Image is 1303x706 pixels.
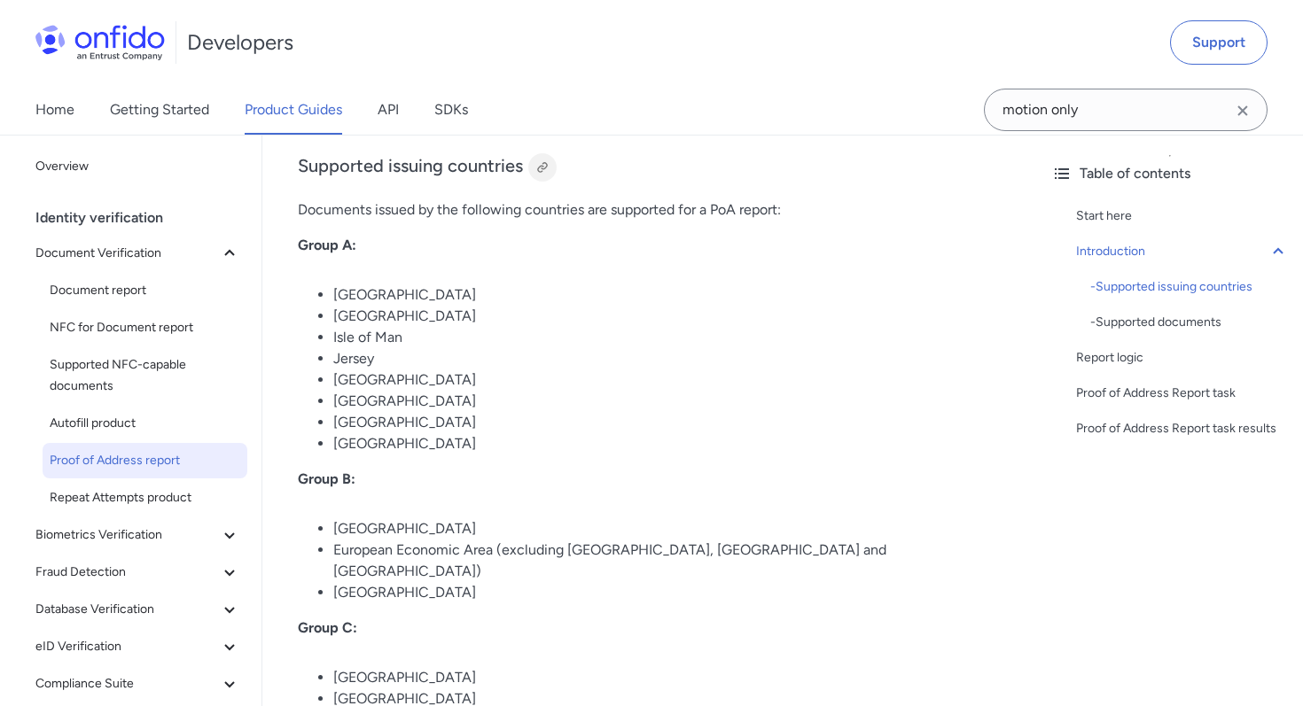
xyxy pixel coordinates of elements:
[1090,276,1289,298] div: - Supported issuing countries
[298,470,355,487] strong: Group B:
[333,327,1002,348] li: Isle of Man
[43,273,247,308] a: Document report
[35,636,219,657] span: eID Verification
[35,599,219,620] span: Database Verification
[245,85,342,135] a: Product Guides
[1090,312,1289,333] a: -Supported documents
[35,200,254,236] div: Identity verification
[50,450,240,471] span: Proof of Address report
[333,369,1002,391] li: [GEOGRAPHIC_DATA]
[984,89,1268,131] input: Onfido search input field
[28,149,247,184] a: Overview
[333,284,1002,306] li: [GEOGRAPHIC_DATA]
[1090,276,1289,298] a: -Supported issuing countries
[35,85,74,135] a: Home
[28,666,247,702] button: Compliance Suite
[1076,206,1289,227] a: Start here
[333,539,1002,582] li: European Economic Area (excluding [GEOGRAPHIC_DATA], [GEOGRAPHIC_DATA] and [GEOGRAPHIC_DATA])
[333,433,1002,454] li: [GEOGRAPHIC_DATA]
[28,592,247,627] button: Database Verification
[434,85,468,135] a: SDKs
[43,310,247,345] a: NFC for Document report
[50,317,240,338] span: NFC for Document report
[50,354,240,397] span: Supported NFC-capable documents
[298,237,356,253] strong: Group A:
[333,391,1002,412] li: [GEOGRAPHIC_DATA]
[50,280,240,301] span: Document report
[50,487,240,508] span: Repeat Attempts product
[333,667,1002,688] li: [GEOGRAPHIC_DATA]
[1076,241,1289,262] a: Introduction
[378,85,399,135] a: API
[43,347,247,404] a: Supported NFC-capable documents
[298,199,1002,221] p: Documents issued by the following countries are supported for a PoA report:
[187,28,293,57] h1: Developers
[35,25,165,60] img: Onfido Logo
[28,236,247,271] button: Document Verification
[28,517,247,553] button: Biometrics Verification
[50,413,240,434] span: Autofill product
[28,629,247,664] button: eID Verification
[43,480,247,516] a: Repeat Attempts product
[110,85,209,135] a: Getting Started
[1090,312,1289,333] div: - Supported documents
[333,348,1002,369] li: Jersey
[43,443,247,478] a: Proof of Address report
[333,306,1002,327] li: [GEOGRAPHIC_DATA]
[43,406,247,441] a: Autofill product
[333,518,1002,539] li: [GEOGRAPHIC_DATA]
[1051,163,1289,184] div: Table of contents
[35,562,219,583] span: Fraud Detection
[298,619,357,636] strong: Group C:
[1170,20,1268,65] a: Support
[28,555,247,590] button: Fraud Detection
[1076,383,1289,404] a: Proof of Address Report task
[1076,347,1289,369] a: Report logic
[35,673,219,694] span: Compliance Suite
[35,243,219,264] span: Document Verification
[35,524,219,546] span: Biometrics Verification
[333,582,1002,603] li: [GEOGRAPHIC_DATA]
[35,156,240,177] span: Overview
[298,153,1002,182] h3: Supported issuing countries
[1076,418,1289,439] a: Proof of Address Report task results
[333,412,1002,433] li: [GEOGRAPHIC_DATA]
[1232,100,1253,121] svg: Clear search field button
